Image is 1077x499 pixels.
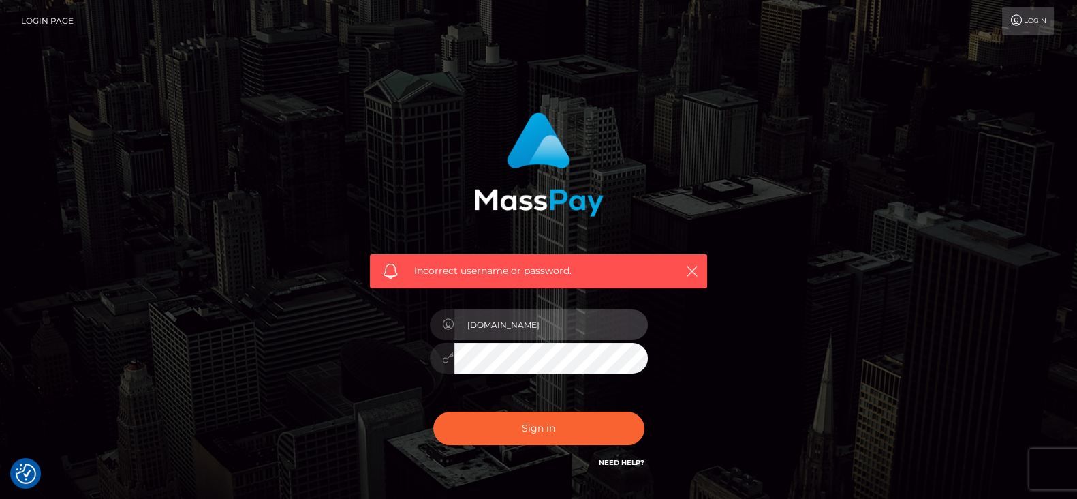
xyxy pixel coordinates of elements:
a: Need Help? [599,458,644,467]
button: Sign in [433,412,644,445]
input: Username... [454,309,648,340]
span: Incorrect username or password. [414,264,663,278]
img: Revisit consent button [16,464,36,484]
img: MassPay Login [474,112,604,217]
button: Consent Preferences [16,464,36,484]
a: Login Page [21,7,74,35]
a: Login [1002,7,1054,35]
